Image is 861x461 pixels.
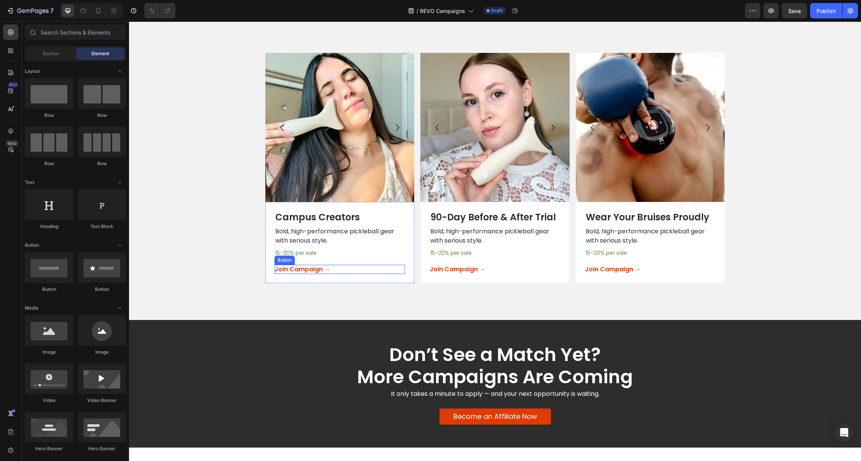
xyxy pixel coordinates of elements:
span: Toggle open [114,65,126,77]
div: Image [78,349,126,356]
span: Section [42,50,59,57]
button: Save [782,3,807,18]
p: Bold, high-performance pickleball gear with serious style. [301,205,430,224]
div: Button [25,286,73,293]
button: <p>Become an Affiliate Now</p> [310,387,422,403]
div: Button [147,235,164,242]
img: gempages_443028309513601835-e99e59dd-b11c-4d70-a1d3-281f94680e05.png [291,31,440,180]
p: Campus Creators [146,190,275,202]
button: <p>Join Campaign →</p> [301,244,370,252]
span: Toggle open [114,239,126,251]
div: Beta [6,140,18,146]
div: Row [78,160,126,167]
button: Carousel Next Arrow [258,95,279,117]
p: Bold, high-performance pickleball gear with serious style. [146,205,275,224]
div: Publish [817,7,836,15]
button: Publish [810,3,842,18]
button: <p>Join Campaign →</p> [456,244,526,252]
img: gempages_443028309513601835-bf9a3105-6131-4882-aa46-50fbdb15bb6e.png [136,31,285,180]
button: Carousel Back Arrow [453,95,474,117]
p: Wear Your Bruises Proudly [457,190,586,202]
button: 7 [3,3,57,18]
button: Carousel Back Arrow [142,95,164,117]
div: Hero Banner [25,445,73,452]
span: Toggle open [114,176,126,189]
span: REVO Campaigns [420,7,465,15]
p: 7 [50,6,54,15]
img: gempages_443028309513601835-5e35541d-e291-4cff-abb0-03afe2137943.png [447,31,596,180]
span: Save [788,8,801,14]
span: Draft [491,7,503,14]
p: It only takes a minute to apply — and your next opportunity is waiting. [137,368,595,377]
div: Row [78,112,126,119]
button: Carousel Back Arrow [297,95,319,117]
div: 450 [7,82,18,88]
div: Hero Banner [78,445,126,452]
p: 15–20% per sale [301,228,430,236]
p: Become an Affiliate Now [324,390,408,400]
span: Layout [25,68,40,75]
span: Add section [348,437,384,445]
p: 15–20% per sale [457,228,586,236]
div: Open Intercom Messenger [835,423,853,442]
span: / [417,7,418,15]
h2: Don’t See a Match Yet? More Campaigns Are Coming [136,322,596,367]
div: Video [25,397,73,404]
span: Media [25,305,38,312]
span: Toggle open [114,302,126,314]
span: Button [25,242,39,249]
div: Text Block [78,223,126,230]
button: Carousel Next Arrow [413,95,435,117]
iframe: Design area [129,21,861,461]
div: Row [25,112,73,119]
p: 15–20% per sale [146,228,275,236]
div: Undo/Redo [144,3,175,18]
p: Join Campaign → [456,244,512,252]
p: 90-Day Before & After Trial [301,190,430,202]
div: Image [25,349,73,356]
div: Video Banner [78,397,126,404]
button: <p>Join Campaign →</p> [145,244,215,252]
input: Search Sections & Elements [25,25,126,40]
p: Join Campaign → [145,244,201,252]
button: Carousel Next Arrow [568,95,590,117]
p: Bold, high-performance pickleball gear with serious style. [457,205,586,224]
div: Heading [25,223,73,230]
div: Button [78,286,126,293]
span: Text [25,179,34,186]
span: Element [91,50,109,57]
div: Row [25,160,73,167]
p: Join Campaign → [301,244,356,252]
